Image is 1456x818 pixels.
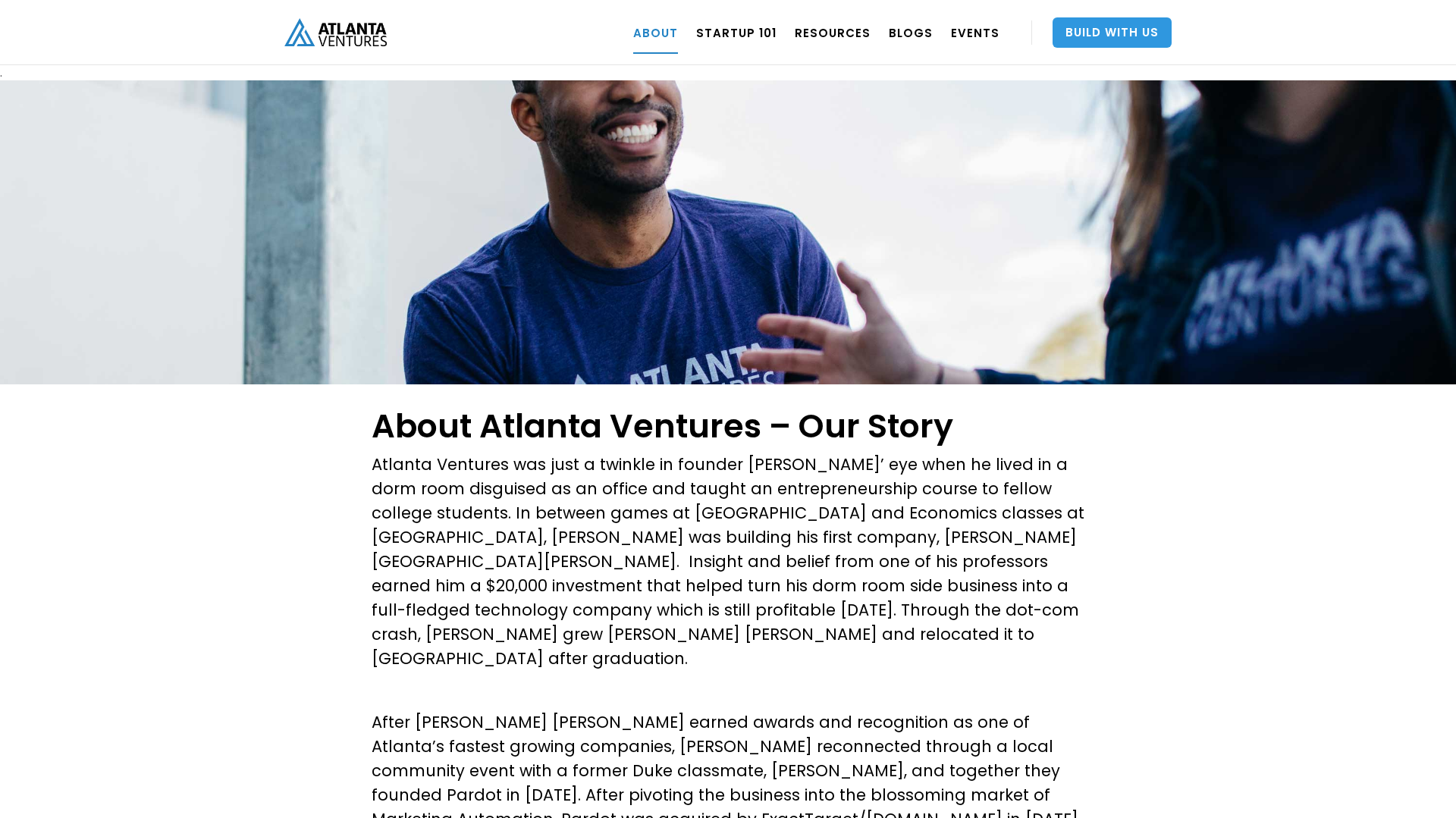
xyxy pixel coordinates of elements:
[1053,17,1172,48] a: Build With Us
[372,453,1084,671] p: Atlanta Ventures was just a twinkle in founder [PERSON_NAME]’ eye when he lived in a dorm room di...
[633,11,678,54] a: ABOUT
[696,11,777,54] a: Startup 101
[889,11,933,54] a: BLOGS
[951,11,999,54] a: EVENTS
[795,11,871,54] a: RESOURCES
[372,407,1084,445] h1: About Atlanta Ventures – Our Story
